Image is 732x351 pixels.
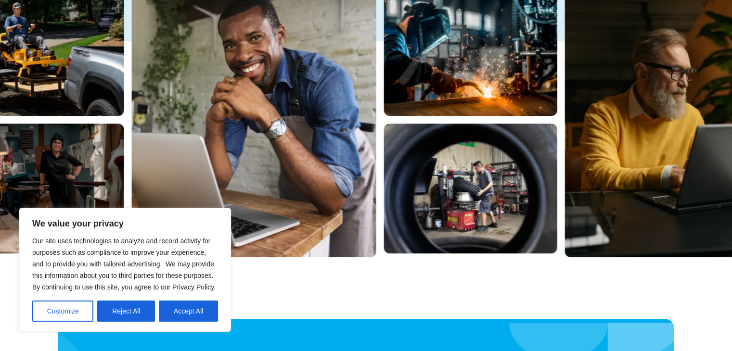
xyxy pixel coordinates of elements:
img: A man fitting a new tire on a rim [384,124,557,253]
button: Reject All [97,301,155,322]
span: Our site uses technologies to analyze and record activity for purposes such as compliance to impr... [32,237,216,291]
button: Accept All [159,301,218,322]
div: We value your privacy [19,208,231,332]
p: We value your privacy [32,218,218,229]
button: Customize [32,301,93,322]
